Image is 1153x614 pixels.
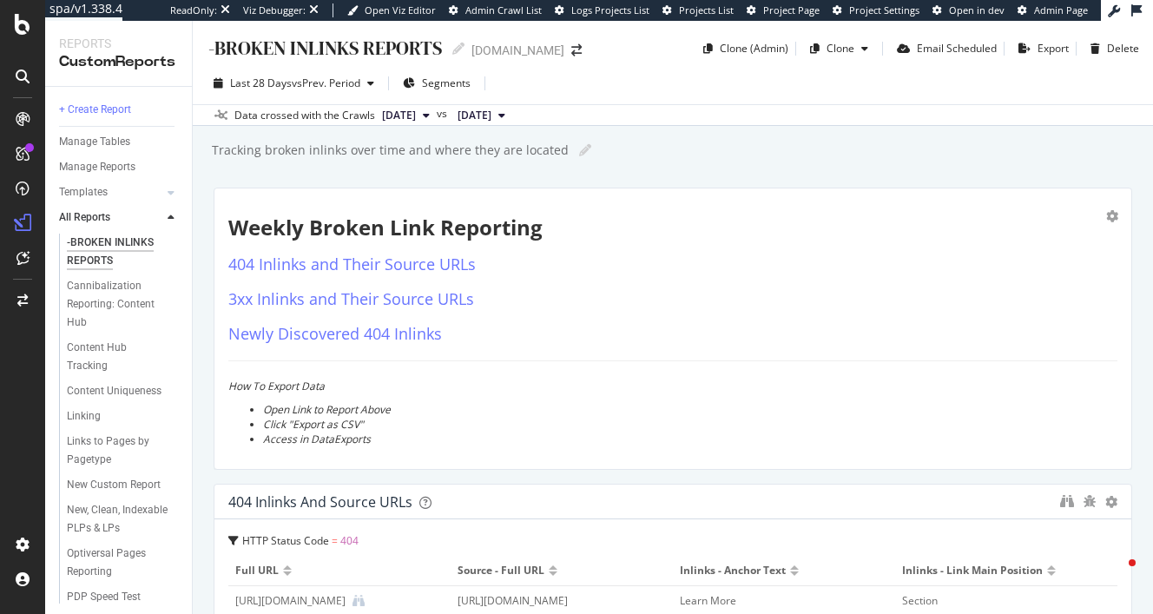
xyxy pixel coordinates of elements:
span: Admin Crawl List [465,3,542,17]
em: How To Export Data [228,379,325,393]
a: Manage Reports [59,158,180,176]
span: Project Settings [849,3,919,17]
div: https://www.petco.com/c/scientifically-formulated-pet-food [458,593,645,609]
a: All Reports [59,208,162,227]
div: Content Hub Tracking [67,339,163,375]
div: binoculars [1060,494,1074,508]
a: New Custom Report [67,476,180,494]
a: New, Clean, Indexable PLPs & LPs [67,501,180,538]
div: Manage Reports [59,158,135,176]
a: Admin Crawl List [449,3,542,17]
span: Admin Page [1034,3,1088,17]
div: 404 Inlinks and Source URLs [228,493,412,511]
div: Linking [67,407,101,426]
span: vs [437,106,451,122]
a: Open in dev [932,3,1005,17]
span: 2025 Sep. 10th [458,108,491,123]
div: CustomReports [59,52,178,72]
span: Inlinks - Anchor Text [680,563,786,578]
button: [DATE] [375,105,437,126]
div: Section [902,593,1090,609]
span: Open in dev [949,3,1005,17]
div: Clone [827,41,854,56]
a: Optiversal Pages Reporting [67,545,180,581]
span: Full URL [235,563,279,578]
span: = [332,533,338,548]
a: Manage Tables [59,133,180,151]
a: Logs Projects List [555,3,649,17]
div: [DOMAIN_NAME] [471,42,564,59]
a: Links to Pages by Pagetype [67,432,180,469]
span: Last 28 Days [230,76,292,90]
div: Cannibalization Reporting: Content Hub [67,277,170,332]
div: Links to Pages by Pagetype [67,432,167,469]
div: Email Scheduled [917,41,997,56]
div: Manage Tables [59,133,130,151]
a: Templates [59,183,162,201]
div: arrow-right-arrow-left [571,44,582,56]
div: bug [1083,495,1097,507]
em: Open Link to Report Above [263,402,391,417]
em: Click "Export as CSV" [263,417,364,432]
a: Project Settings [833,3,919,17]
div: ReadOnly: [170,3,217,17]
button: Email Scheduled [890,35,997,63]
a: Admin Page [1018,3,1088,17]
div: Delete [1107,41,1139,56]
a: 3xx Inlinks and Their Source URLs [228,288,474,309]
button: Clone [803,35,875,63]
span: Projects List [679,3,734,17]
iframe: Intercom live chat [1094,555,1136,597]
div: -BROKEN INLINKS REPORTS [207,35,442,62]
a: Cannibalization Reporting: Content Hub [67,277,180,332]
div: gear [1106,210,1118,222]
span: 404 [340,533,359,548]
div: New Custom Report [67,476,161,494]
div: Tracking broken inlinks over time and where they are located [210,142,569,159]
button: Delete [1084,35,1139,63]
span: Open Viz Editor [365,3,436,17]
div: https://www.petco.com/content/petco/PetcoStore/en_US/pet-services/resource-center/food-nutrition/... [235,593,346,609]
a: Content Uniqueness [67,382,180,400]
a: Projects List [662,3,734,17]
span: Segments [422,76,471,90]
div: Templates [59,183,108,201]
span: Source - Full URL [458,563,544,578]
div: Reports [59,35,178,52]
a: Open Viz Editor [347,3,436,17]
button: Segments [396,69,478,97]
div: Optiversal Pages Reporting [67,545,166,581]
button: Export [1011,35,1069,63]
div: Learn More [680,593,867,609]
span: 2025 Oct. 8th [382,108,416,123]
div: Clone (Admin) [720,41,788,56]
a: Project Page [747,3,820,17]
span: Inlinks - Link Main Position [902,563,1043,578]
em: Access in DataExports [263,432,371,446]
a: -BROKEN INLINKS REPORTS [67,234,180,270]
div: Content Uniqueness [67,382,161,400]
strong: Weekly Broken Link Reporting [228,213,543,241]
a: + Create Report [59,101,180,119]
span: vs Prev. Period [292,76,360,90]
a: 404 Inlinks and Their Source URLs [228,254,476,274]
div: Export [1038,41,1069,56]
span: Logs Projects List [571,3,649,17]
a: Linking [67,407,180,426]
div: New, Clean, Indexable PLPs & LPs [67,501,168,538]
div: Data crossed with the Crawls [234,108,375,123]
div: Viz Debugger: [243,3,306,17]
button: Last 28 DaysvsPrev. Period [207,69,381,97]
div: Weekly Broken Link Reporting 404 Inlinks and Their Source URLs 3xx Inlinks and Their Source URLs ... [214,188,1132,470]
button: [DATE] [451,105,512,126]
a: Newly Discovered 404 Inlinks [228,323,442,344]
div: -BROKEN INLINKS REPORTS [67,234,167,270]
div: + Create Report [59,101,131,119]
div: All Reports [59,208,110,227]
i: Edit report name [452,43,464,55]
button: Clone (Admin) [696,35,788,63]
i: Edit report name [579,144,591,156]
span: Project Page [763,3,820,17]
a: Content Hub Tracking [67,339,180,375]
span: HTTP Status Code [242,533,329,548]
